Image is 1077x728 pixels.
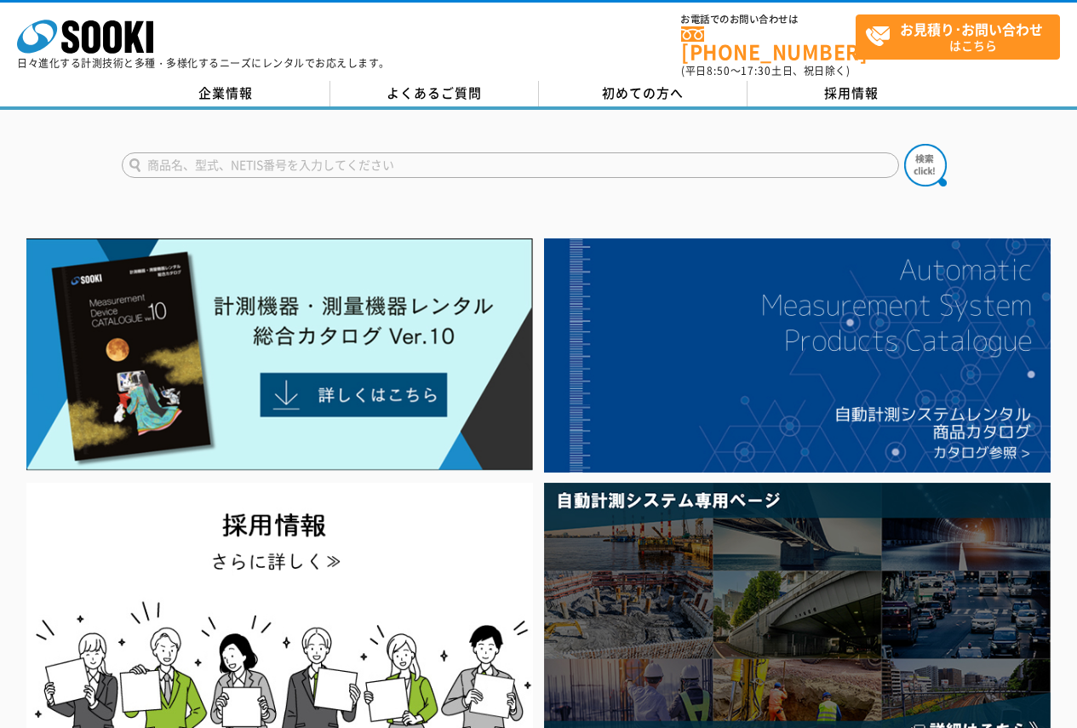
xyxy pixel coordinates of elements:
[856,14,1060,60] a: お見積り･お問い合わせはこちら
[707,63,730,78] span: 8:50
[681,26,856,61] a: [PHONE_NUMBER]
[122,81,330,106] a: 企業情報
[330,81,539,106] a: よくあるご質問
[681,14,856,25] span: お電話でのお問い合わせは
[544,238,1051,473] img: 自動計測システムカタログ
[17,58,390,68] p: 日々進化する計測技術と多種・多様化するニーズにレンタルでお応えします。
[122,152,899,178] input: 商品名、型式、NETIS番号を入力してください
[681,63,850,78] span: (平日 ～ 土日、祝日除く)
[26,238,533,471] img: Catalog Ver10
[539,81,748,106] a: 初めての方へ
[741,63,771,78] span: 17:30
[904,144,947,186] img: btn_search.png
[865,15,1059,58] span: はこちら
[748,81,956,106] a: 採用情報
[900,19,1043,39] strong: お見積り･お問い合わせ
[602,83,684,102] span: 初めての方へ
